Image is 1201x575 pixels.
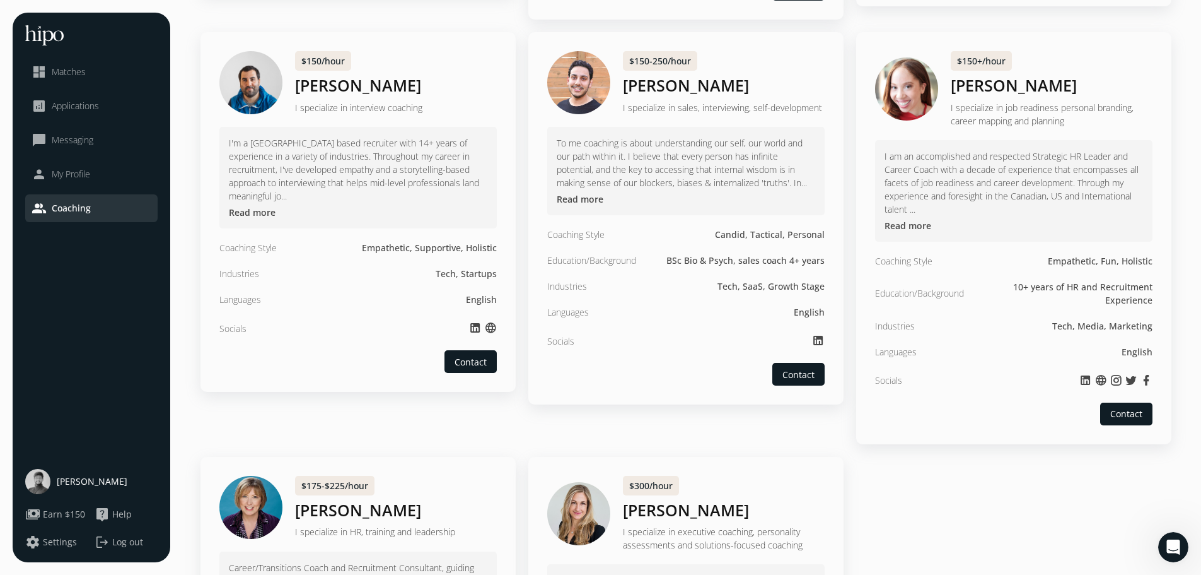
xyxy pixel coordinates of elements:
h2: [PERSON_NAME] [623,74,822,98]
div: $175-$225/hour [295,476,374,495]
div: Industries [219,267,259,280]
span: Applications [52,100,99,112]
div: Coaching Style [875,254,932,268]
span: Help [112,508,132,521]
div: $150/hour [295,51,351,71]
span: Hi there 😀 Welcome to HiredHippo! We are a hiring marketplace matching high-potential talent to h... [45,185,723,195]
span: settings [25,535,40,550]
div: Languages [219,293,261,306]
div: • [DATE] [67,290,103,304]
p: I specialize in HR, training and leadership [295,525,455,538]
img: Profile image for Parveen [15,91,40,116]
div: Education/Background [547,254,636,267]
h2: [PERSON_NAME] [295,499,455,523]
div: Hipo [45,337,65,350]
div: Tech, Media, Marketing [1052,319,1152,333]
button: Read more [557,193,603,206]
img: Profile image for John [15,371,40,396]
div: Education/Background [875,287,964,300]
a: personMy Profile [32,167,151,182]
iframe: To enrich screen reader interactions, please activate Accessibility in Grammarly extension settings [1158,532,1188,562]
a: chat_bubble_outlineMessaging [32,133,151,148]
div: Coaching Style [219,241,277,254]
div: • 2h ago [120,57,156,70]
p: I'm a [GEOGRAPHIC_DATA] based recruiter with 14+ years of experience in a variety of industries. ... [229,136,487,203]
span: Hi there 😀 ​ Welcome to Hipo! We are a hiring marketplace matching high-potential talent to high-... [45,92,700,102]
span: person [32,167,47,182]
div: Industries [547,280,587,293]
div: Industries [875,319,915,333]
span: dashboard [32,64,47,80]
div: [PERSON_NAME] [45,244,118,257]
div: Socials [547,335,574,348]
span: Matches [52,66,86,78]
div: Hipo [45,384,65,397]
div: Socials [219,322,247,335]
img: Profile image for Adam [15,44,40,69]
img: Profile image for John [15,278,40,303]
p: To me coaching is about understanding our self, our world and our path within it. I believe that ... [557,136,815,189]
span: chat_bubble_outline [32,133,47,148]
div: Tech, Startups [436,267,497,280]
div: Candid, Tactical, Personal [715,228,825,241]
div: Hipo [45,197,65,210]
div: • [DATE] [120,150,156,163]
button: Messages [126,394,252,444]
div: [PERSON_NAME] [45,57,118,70]
div: [PERSON_NAME] [45,150,118,163]
div: Profile image for Kara [15,231,40,256]
span: [PERSON_NAME] [57,475,127,488]
span: payments [25,507,40,522]
span: Hi! 😀 ­­ Welcome to our growing network of top professionals in [GEOGRAPHIC_DATA]! Sign up to dis... [45,372,1153,382]
div: English [1122,345,1152,359]
button: Read more [229,206,276,219]
span: My Profile [52,168,90,181]
div: • [DATE] [120,104,156,117]
div: English [794,305,825,319]
a: live_helpHelp [95,507,158,522]
span: Hi! 😀 ­­ Welcome to our growing network of top professionals in [GEOGRAPHIC_DATA]! Sign up to dis... [45,325,1153,335]
p: I specialize in sales, interviewing, self-development [623,101,822,114]
div: Close [221,5,244,28]
div: BSc Bio & Psych, sales coach 4+ years [666,254,825,267]
div: Empathetic, Supportive, Holistic [362,241,497,254]
p: I specialize in executive coaching, personality assessments and solutions-focused coaching [623,525,825,552]
a: peopleCoaching [32,201,151,216]
span: Hi [PERSON_NAME], Want to maximize your chances of landing an interview and getting hired? Watch ... [45,232,876,242]
button: paymentsEarn $150 [25,507,85,522]
div: Hipo [45,290,65,304]
h2: [PERSON_NAME] [951,74,1152,98]
span: Hi there 😀 Welcome to HiredHippo! We are a hiring marketplace matching high-potential talent to h... [45,138,723,148]
div: 10+ years of HR and Recruitment Experience [977,280,1152,307]
button: Read more [885,219,931,232]
a: Contact [1100,403,1152,425]
a: Contact [444,350,497,373]
span: analytics [32,98,47,114]
span: live_help [95,507,110,522]
span: Coaching [52,202,91,215]
div: • [DATE] [67,197,103,210]
span: Hi there 😀 ​ Welcome to Hipo! We are a hiring marketplace matching high-potential talent to high-... [45,45,700,55]
span: Hi there 😀 Welcome to our growing network of top professionals in [GEOGRAPHIC_DATA]! How can we h... [45,278,614,288]
div: $150-250/hour [623,51,697,71]
img: Profile image for John [15,184,40,210]
div: Languages [547,305,589,319]
img: Profile image for Parveen [15,138,40,163]
div: Languages [875,345,917,359]
span: Settings [43,536,77,548]
img: user-photo [25,469,50,494]
div: English [466,293,497,306]
div: Empathetic, Fun, Holistic [1048,254,1152,268]
h2: [PERSON_NAME] [623,499,825,523]
button: logoutLog out [95,535,158,550]
span: people [32,201,47,216]
div: • [DATE] [67,384,103,397]
span: logout [95,535,110,550]
p: I specialize in interview coaching [295,101,422,114]
div: [PERSON_NAME] [45,104,118,117]
img: Profile image for John [15,324,40,350]
span: Log out [112,536,143,548]
div: • [DATE] [120,244,156,257]
div: Tech, SaaS, Growth Stage [717,280,825,293]
span: Home [50,425,76,434]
